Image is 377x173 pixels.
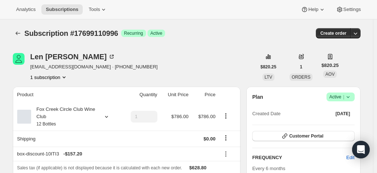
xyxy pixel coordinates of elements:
span: Len Nancarrow [13,53,25,65]
span: Customer Portal [289,133,323,139]
button: Create order [316,28,351,38]
button: Product actions [220,112,232,120]
span: Recurring [124,30,143,36]
button: Shipping actions [220,134,232,142]
span: [DATE] [336,111,350,117]
button: Edit [342,152,359,163]
div: box-discount-10ITI3 [17,150,216,158]
span: Every 6 months [252,166,285,171]
span: $786.00 [198,114,216,119]
button: [DATE] [331,109,355,119]
span: [EMAIL_ADDRESS][DOMAIN_NAME] · [PHONE_NUMBER] [30,63,158,71]
button: Product actions [30,74,68,81]
span: Settings [343,7,361,12]
button: Subscriptions [13,28,23,38]
span: Subscriptions [46,7,78,12]
div: Len [PERSON_NAME] [30,53,116,60]
small: 12 Bottles [37,121,56,127]
button: Subscriptions [41,4,83,15]
span: ORDERS [292,75,310,80]
button: Help [296,4,330,15]
button: $820.25 [256,62,281,72]
button: Settings [332,4,365,15]
h2: Plan [252,93,263,101]
span: Help [308,7,318,12]
span: LTV [265,75,272,80]
span: Subscription #17699110996 [25,29,118,37]
span: - $157.20 [63,150,82,158]
th: Price [191,87,218,103]
span: Tools [89,7,100,12]
button: Customer Portal [252,131,354,141]
span: Create order [320,30,346,36]
span: Active [329,93,352,101]
span: AOV [325,72,335,77]
div: Open Intercom Messenger [352,141,370,158]
span: Created Date [252,110,280,117]
span: Active [150,30,163,36]
span: Analytics [16,7,36,12]
span: $628.80 [189,165,206,170]
h2: FREQUENCY [252,154,346,161]
div: Fox Creek Circle Club Wine Club [31,106,97,128]
span: | [343,94,344,100]
button: Tools [84,4,112,15]
span: $820.25 [321,62,339,69]
span: $786.00 [171,114,188,119]
th: Product [13,87,121,103]
span: 1 [300,64,302,70]
th: Unit Price [160,87,191,103]
span: Sales tax (if applicable) is not displayed because it is calculated with each new order. [17,165,182,170]
span: $0.00 [204,136,216,142]
button: Analytics [12,4,40,15]
button: 1 [295,62,307,72]
span: Edit [346,154,354,161]
th: Quantity [120,87,159,103]
th: Shipping [13,131,121,147]
span: $820.25 [261,64,276,70]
